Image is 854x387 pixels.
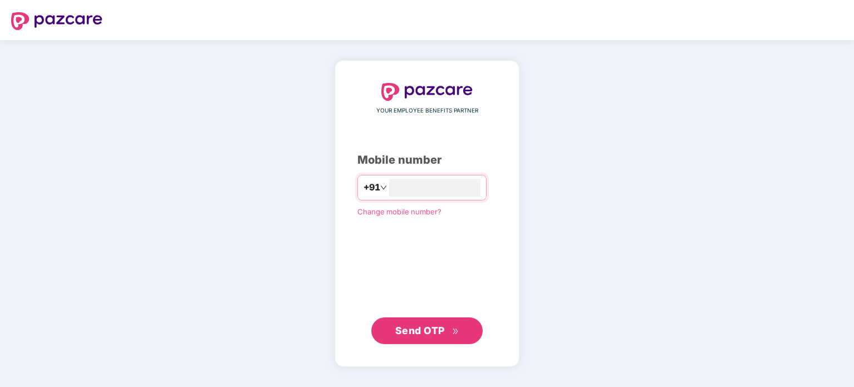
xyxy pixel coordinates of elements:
[371,317,483,344] button: Send OTPdouble-right
[452,328,459,335] span: double-right
[376,106,478,115] span: YOUR EMPLOYEE BENEFITS PARTNER
[395,325,445,336] span: Send OTP
[11,12,102,30] img: logo
[364,180,380,194] span: +91
[381,83,473,101] img: logo
[380,184,387,191] span: down
[357,151,497,169] div: Mobile number
[357,207,441,216] a: Change mobile number?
